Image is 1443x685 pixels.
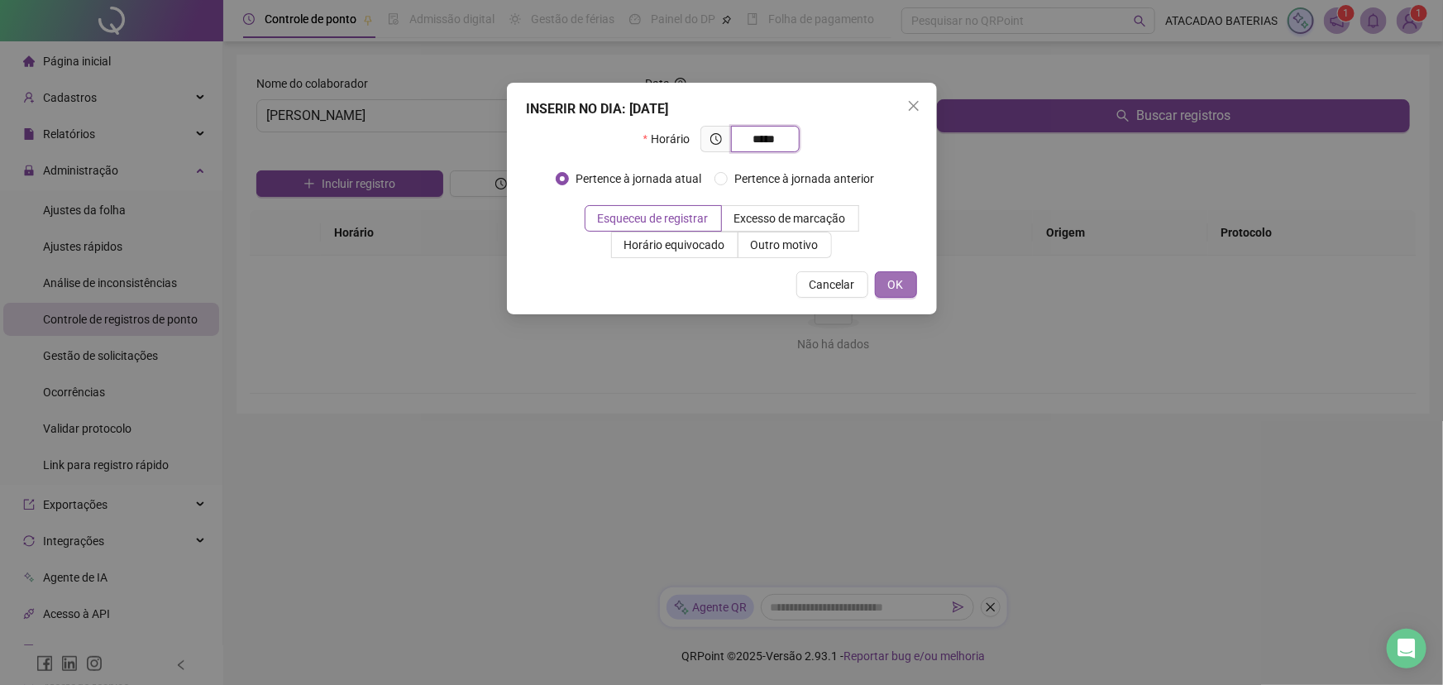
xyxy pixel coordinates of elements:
span: Pertence à jornada atual [569,170,708,188]
span: clock-circle [710,133,722,145]
span: Cancelar [810,275,855,294]
button: Close [901,93,927,119]
div: Open Intercom Messenger [1387,629,1426,668]
label: Horário [643,126,700,152]
button: OK [875,271,917,298]
div: INSERIR NO DIA : [DATE] [527,99,917,119]
span: Esqueceu de registrar [598,212,709,225]
span: Horário equivocado [624,238,725,251]
span: Pertence à jornada anterior [728,170,881,188]
span: Outro motivo [751,238,819,251]
span: OK [888,275,904,294]
button: Cancelar [796,271,868,298]
span: close [907,99,920,113]
span: Excesso de marcação [734,212,846,225]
